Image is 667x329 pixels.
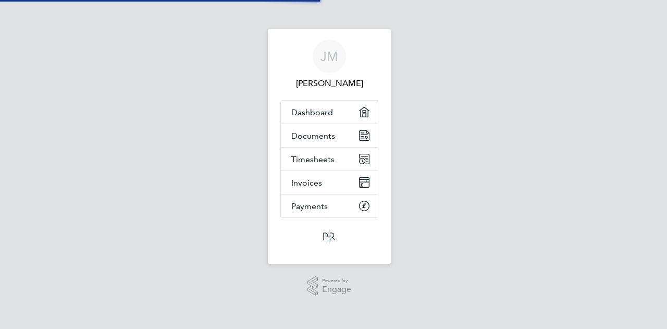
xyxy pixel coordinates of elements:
[281,101,378,124] a: Dashboard
[291,201,328,211] span: Payments
[281,148,378,170] a: Timesheets
[320,50,338,63] span: JM
[291,178,322,188] span: Invoices
[268,29,391,264] nav: Main navigation
[322,276,351,285] span: Powered by
[280,77,378,90] span: Julie Millerchip
[320,228,339,245] img: psrsolutions-logo-retina.png
[291,154,335,164] span: Timesheets
[291,107,333,117] span: Dashboard
[281,124,378,147] a: Documents
[280,228,378,245] a: Go to home page
[322,285,351,294] span: Engage
[281,194,378,217] a: Payments
[307,276,352,296] a: Powered byEngage
[291,131,335,141] span: Documents
[280,40,378,90] a: JM[PERSON_NAME]
[281,171,378,194] a: Invoices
